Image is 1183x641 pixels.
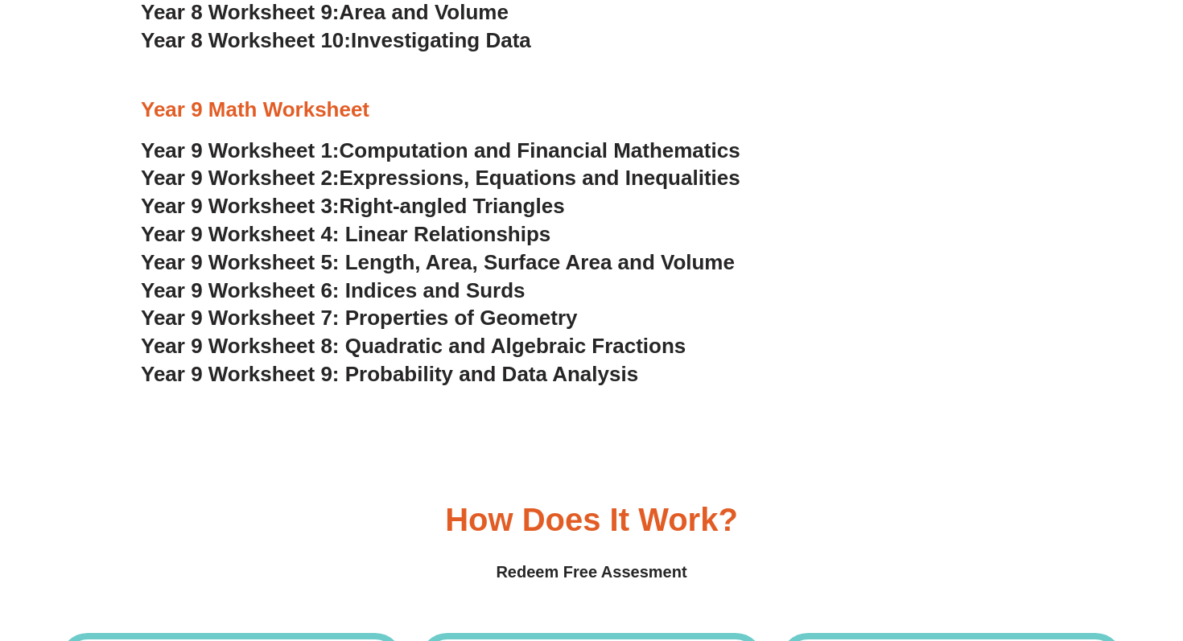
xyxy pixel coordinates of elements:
a: Year 9 Worksheet 9: Probability and Data Analysis [141,362,638,386]
span: Year 9 Worksheet 2: [141,166,340,190]
span: Investigating Data [351,28,531,52]
iframe: Chat Widget [907,459,1183,641]
a: Year 9 Worksheet 5: Length, Area, Surface Area and Volume [141,250,735,274]
a: Year 9 Worksheet 4: Linear Relationships [141,222,550,246]
span: Computation and Financial Mathematics [340,138,740,162]
span: Year 9 Worksheet 3: [141,194,340,218]
span: Expressions, Equations and Inequalities [340,166,740,190]
span: Year 8 Worksheet 10: [141,28,351,52]
span: Right-angled Triangles [340,194,565,218]
h4: Redeem Free Assesment [60,560,1124,585]
a: Year 9 Worksheet 6: Indices and Surds [141,278,526,302]
h3: How Does it Work? [445,503,738,536]
a: Year 9 Worksheet 7: Properties of Geometry [141,306,578,330]
a: Year 9 Worksheet 1:Computation and Financial Mathematics [141,138,740,162]
a: Year 8 Worksheet 10:Investigating Data [141,28,531,52]
h3: Year 9 Math Worksheet [141,97,1042,124]
span: Year 9 Worksheet 1: [141,138,340,162]
a: Year 9 Worksheet 3:Right-angled Triangles [141,194,565,218]
a: Year 9 Worksheet 2:Expressions, Equations and Inequalities [141,166,740,190]
a: Year 9 Worksheet 8: Quadratic and Algebraic Fractions [141,334,686,358]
